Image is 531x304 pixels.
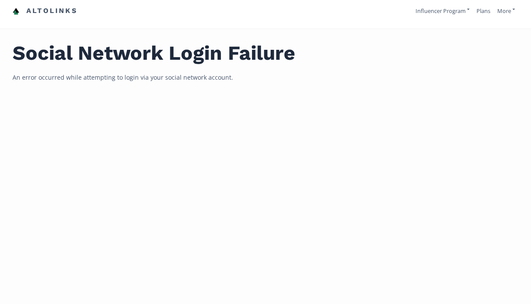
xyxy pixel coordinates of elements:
img: favicon-32x32.png [13,8,19,15]
h1: Social Network Login Failure [13,39,518,66]
a: More [497,7,515,15]
a: Plans [477,7,490,15]
a: Influencer Program [416,7,470,15]
p: An error occurred while attempting to login via your social network account. [13,73,518,82]
a: Altolinks [13,4,77,18]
